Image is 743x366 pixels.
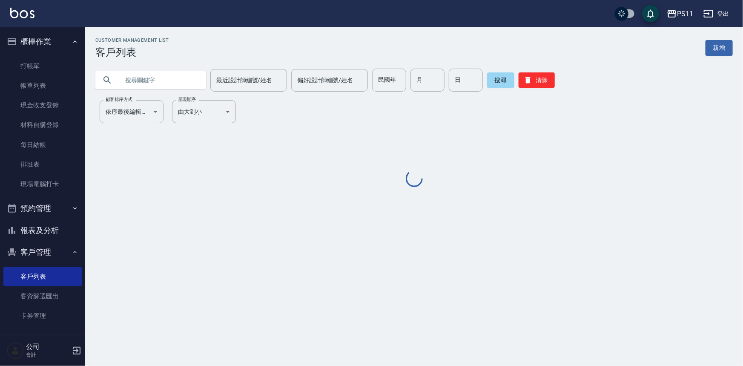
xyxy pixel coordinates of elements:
[700,6,733,22] button: 登出
[3,115,82,135] a: 材料自購登錄
[95,46,169,58] h3: 客戶列表
[172,100,236,123] div: 由大到小
[3,95,82,115] a: 現金收支登錄
[26,351,69,359] p: 會計
[487,72,514,88] button: 搜尋
[3,135,82,155] a: 每日結帳
[3,174,82,194] a: 現場電腦打卡
[3,241,82,263] button: 客戶管理
[95,37,169,43] h2: Customer Management List
[106,96,132,103] label: 顧客排序方式
[26,343,69,351] h5: 公司
[3,76,82,95] a: 帳單列表
[663,5,697,23] button: PS11
[7,342,24,359] img: Person
[677,9,693,19] div: PS11
[3,286,82,306] a: 客資篩選匯出
[3,329,82,352] button: 行銷工具
[178,96,196,103] label: 呈現順序
[3,267,82,286] a: 客戶列表
[642,5,659,22] button: save
[519,72,555,88] button: 清除
[3,155,82,174] a: 排班表
[706,40,733,56] a: 新增
[3,219,82,242] button: 報表及分析
[10,8,34,18] img: Logo
[3,56,82,76] a: 打帳單
[3,197,82,219] button: 預約管理
[100,100,164,123] div: 依序最後編輯時間
[3,306,82,326] a: 卡券管理
[3,31,82,53] button: 櫃檯作業
[119,69,199,92] input: 搜尋關鍵字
